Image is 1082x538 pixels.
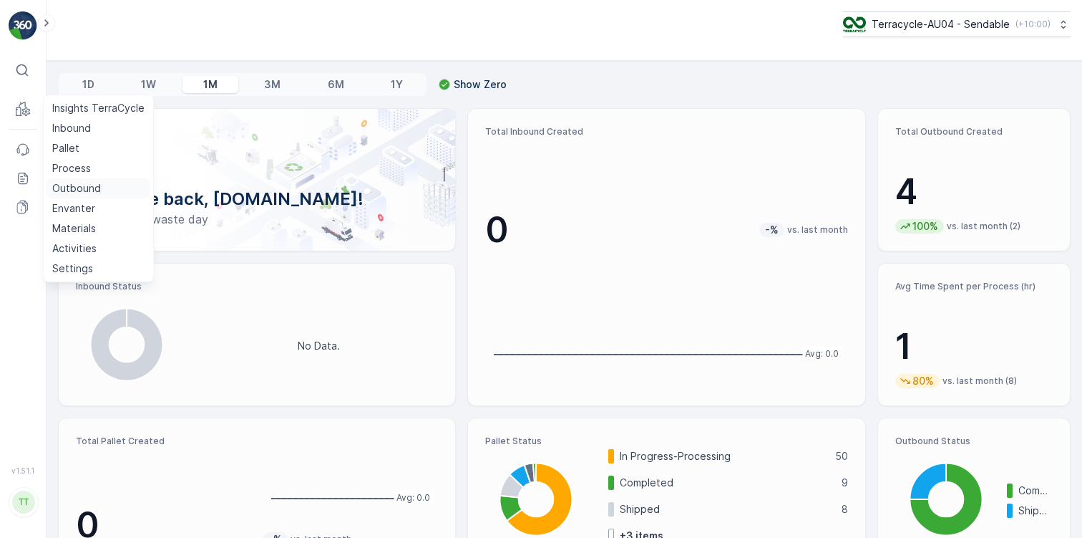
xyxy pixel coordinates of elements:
[1015,19,1051,30] p: ( +10:00 )
[620,449,825,463] p: In Progress-Processing
[895,436,1053,447] p: Outbound Status
[835,449,848,463] p: 50
[141,77,156,92] p: 1W
[9,478,37,527] button: TT
[895,281,1053,292] p: Avg Time Spent per Process (hr)
[76,281,438,292] p: Inbound Status
[1018,484,1053,498] p: Completed
[203,77,218,92] p: 1M
[9,466,37,475] span: v 1.51.1
[485,126,847,138] p: Total Inbound Created
[485,436,847,447] p: Pallet Status
[485,208,509,251] p: 0
[895,170,1053,213] p: 4
[76,436,251,447] p: Total Pallet Created
[82,188,432,211] p: Welcome back, [DOMAIN_NAME]!
[895,126,1053,138] p: Total Outbound Created
[454,77,507,92] p: Show Zero
[842,502,848,517] p: 8
[842,476,848,490] p: 9
[895,325,1053,368] p: 1
[620,502,832,517] p: Shipped
[872,17,1010,32] p: Terracycle-AU04 - Sendable
[911,219,940,234] p: 100%
[328,77,344,92] p: 6M
[787,224,848,236] p: vs. last month
[620,476,832,490] p: Completed
[911,374,935,388] p: 80%
[391,77,403,92] p: 1Y
[947,221,1020,232] p: vs. last month (2)
[264,77,281,92] p: 3M
[12,491,35,514] div: TT
[764,223,780,237] p: -%
[843,16,866,32] img: terracycle_logo.png
[298,339,340,353] p: No Data.
[942,375,1017,387] p: vs. last month (8)
[843,11,1071,37] button: Terracycle-AU04 - Sendable(+10:00)
[9,11,37,40] img: logo
[82,77,94,92] p: 1D
[82,211,432,228] p: Have a zero-waste day
[1018,504,1053,518] p: Shipped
